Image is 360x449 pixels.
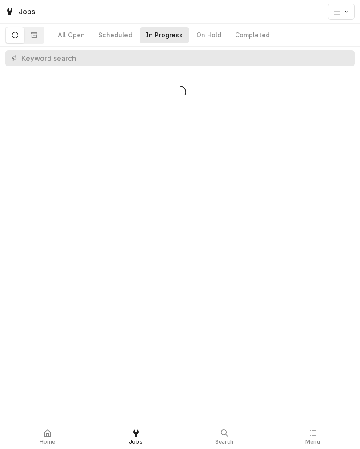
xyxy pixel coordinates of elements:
div: Scheduled [98,31,132,40]
span: Jobs [129,438,143,445]
span: Search [215,438,234,445]
a: Home [4,426,91,447]
span: Loading... [174,83,186,101]
span: Menu [305,438,320,445]
a: Search [180,426,268,447]
span: Home [40,438,56,445]
a: Menu [269,426,356,447]
input: Keyword search [21,50,350,66]
div: In Progress [146,31,183,40]
div: All Open [58,31,85,40]
div: Completed [235,31,270,40]
div: On Hold [196,31,222,40]
a: Jobs [92,426,180,447]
